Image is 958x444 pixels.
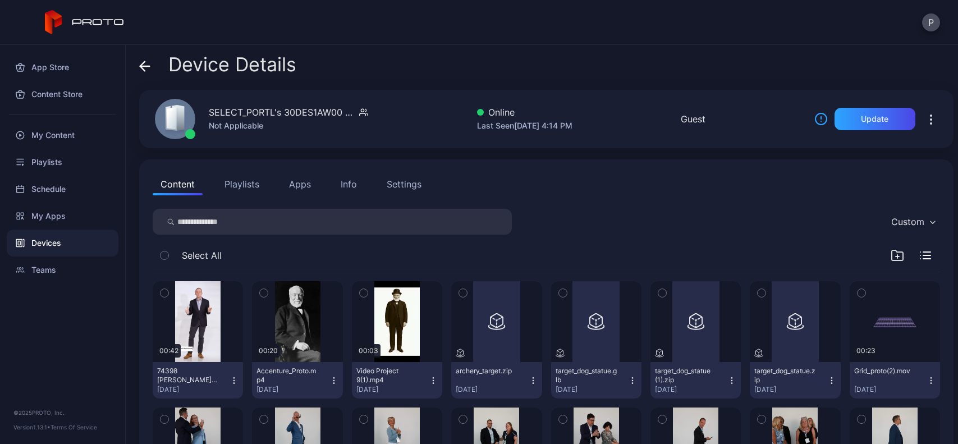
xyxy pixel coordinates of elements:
span: Version 1.13.1 • [13,424,51,431]
button: P [922,13,940,31]
button: Custom [886,209,940,235]
button: Content [153,173,203,195]
button: Accenture_Proto.mp4[DATE] [252,362,342,399]
div: [DATE] [754,385,827,394]
div: target_dog_statue (1).zip [655,367,717,385]
a: Devices [7,230,118,257]
div: © 2025 PROTO, Inc. [13,408,112,417]
button: Apps [281,173,319,195]
button: Settings [379,173,429,195]
div: Custom [891,216,924,227]
div: Update [861,115,888,123]
button: Info [333,173,365,195]
button: archery_target.zip[DATE] [451,362,542,399]
div: [DATE] [157,385,230,394]
div: Last Seen [DATE] 4:14 PM [477,119,572,132]
div: Not Applicable [209,119,368,132]
button: Update [835,108,915,130]
div: 74398 Stuart Welcome Proto 2025.mp4 [157,367,219,385]
div: [DATE] [356,385,429,394]
div: Guest [681,112,705,126]
a: Schedule [7,176,118,203]
a: Content Store [7,81,118,108]
span: Select All [182,249,222,262]
button: target_dog_statue (1).zip[DATE] [650,362,741,399]
a: App Store [7,54,118,81]
div: Online [477,106,572,119]
button: 74398 [PERSON_NAME] Welcome Proto 2025.mp4[DATE] [153,362,243,399]
div: Grid_proto(2).mov [854,367,916,376]
button: Playlists [217,173,267,195]
a: Teams [7,257,118,283]
div: Accenture_Proto.mp4 [256,367,318,385]
span: Device Details [168,54,296,75]
button: Grid_proto(2).mov[DATE] [850,362,940,399]
div: [DATE] [256,385,329,394]
div: [DATE] [456,385,528,394]
a: Terms Of Service [51,424,97,431]
a: My Content [7,122,118,149]
div: Settings [387,177,421,191]
div: [DATE] [556,385,628,394]
button: target_dog_statue.zip[DATE] [750,362,840,399]
div: target_dog_statue.zip [754,367,816,385]
div: [DATE] [655,385,727,394]
button: Video Project 9(1).mp4[DATE] [352,362,442,399]
div: target_dog_statue.glb [556,367,617,385]
button: target_dog_statue.glb[DATE] [551,362,641,399]
a: Playlists [7,149,118,176]
div: archery_target.zip [456,367,517,376]
div: SELECT_PORTL's 30DES1AW00 M2WKT43A [209,106,355,119]
div: [DATE] [854,385,927,394]
a: My Apps [7,203,118,230]
div: Info [341,177,357,191]
div: Video Project 9(1).mp4 [356,367,418,385]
